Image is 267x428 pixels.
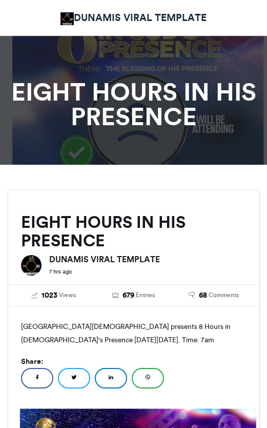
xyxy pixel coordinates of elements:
img: DUNAMIS VIRAL TEMPLATE [21,255,42,276]
span: Views [59,290,76,300]
span: 679 [122,290,134,301]
p: [GEOGRAPHIC_DATA][DEMOGRAPHIC_DATA] presents 8 Hours in [DEMOGRAPHIC_DATA]'s Presence [DATE][DATE... [21,320,246,346]
a: 68 Comments [181,290,246,301]
a: 679 Entries [101,290,166,301]
a: 1023 Views [21,290,86,301]
span: Comments [209,290,239,300]
h2: EIGHT HOURS IN HIS PRESENCE [21,213,246,250]
h5: Share: [21,355,246,368]
span: Entries [136,290,155,300]
span: 1023 [42,290,57,301]
img: DUNAMIS VIRAL TEMPLATE [60,12,74,25]
h6: DUNAMIS VIRAL TEMPLATE [49,255,246,263]
small: 7 hrs ago [49,268,72,275]
h1: EIGHT HOURS IN HIS PRESENCE [8,80,259,129]
a: DUNAMIS VIRAL TEMPLATE [60,10,207,25]
span: 68 [199,290,207,301]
